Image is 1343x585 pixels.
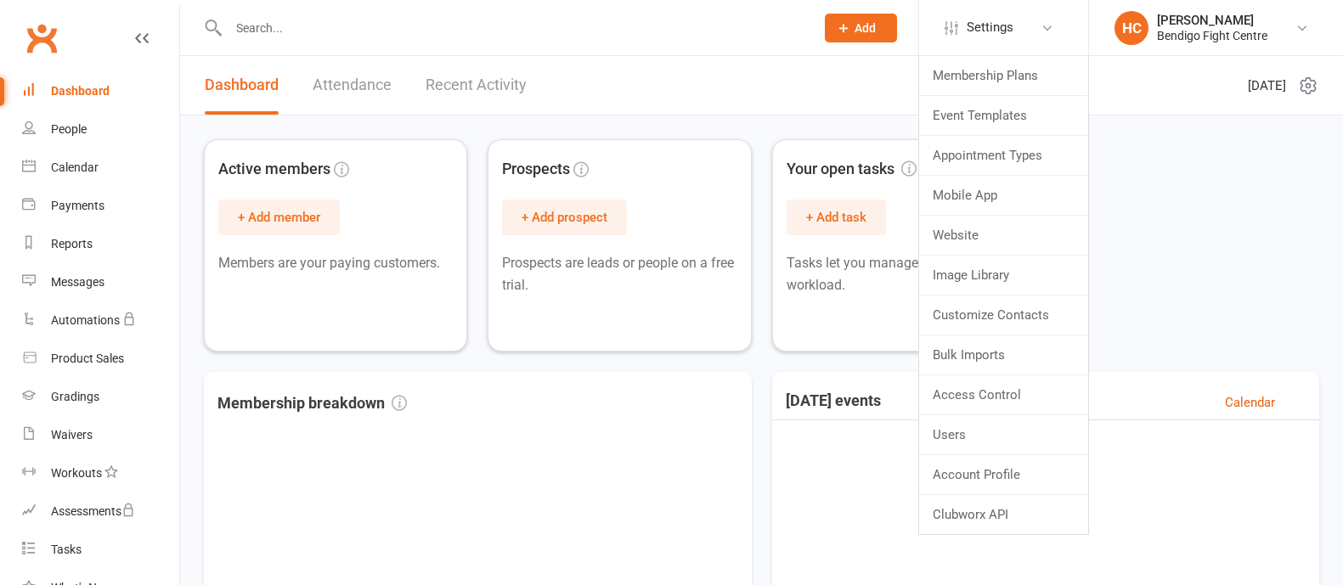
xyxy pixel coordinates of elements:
div: Bendigo Fight Centre [1157,28,1267,43]
div: Waivers [51,428,93,442]
p: Tasks let you manage your team's workload. [787,252,1021,295]
span: Settings [967,8,1013,47]
span: Prospects [502,157,570,182]
span: [DATE] [1248,76,1286,96]
button: + Add member [218,200,340,235]
a: Messages [22,263,179,301]
a: Customize Contacts [919,295,1088,335]
div: Dashboard [51,84,110,98]
div: Tasks [51,543,82,556]
a: Membership Plans [919,56,1088,95]
div: Workouts [51,466,102,480]
a: Calendar [1225,392,1275,413]
span: Your open tasks [787,157,917,182]
a: Tasks [22,531,179,569]
a: Appointment Types [919,136,1088,175]
h3: Membership breakdown [217,392,407,413]
span: Active members [218,157,330,182]
div: People [51,122,87,136]
a: Workouts [22,454,179,492]
a: Image Library [919,256,1088,295]
div: Messages [51,275,104,289]
div: Product Sales [51,352,124,365]
div: Automations [51,313,120,327]
button: Add [825,14,897,42]
div: Assessments [51,504,135,518]
a: Attendance [313,56,392,115]
button: + Add prospect [502,200,627,235]
a: Automations [22,301,179,340]
input: Search... [223,16,803,40]
a: Clubworx API [919,495,1088,534]
a: Website [919,216,1088,255]
a: Users [919,415,1088,454]
div: Reports [51,237,93,250]
a: Access Control [919,375,1088,414]
button: + Add task [787,200,886,235]
div: Calendar [51,160,99,174]
a: Gradings [22,378,179,416]
a: Clubworx [20,17,63,59]
a: Dashboard [205,56,279,115]
p: Members are your paying customers. [218,252,453,274]
div: [PERSON_NAME] [1157,13,1267,28]
a: Reports [22,225,179,263]
h3: [DATE] events [786,392,881,413]
a: Calendar [22,149,179,187]
a: Account Profile [919,455,1088,494]
a: Recent Activity [426,56,527,115]
a: Dashboard [22,72,179,110]
a: Mobile App [919,176,1088,215]
div: HC [1114,11,1148,45]
a: Payments [22,187,179,225]
a: Event Templates [919,96,1088,135]
a: Bulk Imports [919,335,1088,374]
a: Waivers [22,416,179,454]
a: People [22,110,179,149]
a: Product Sales [22,340,179,378]
div: Payments [51,199,104,212]
p: Prospects are leads or people on a free trial. [502,252,736,295]
div: Gradings [51,390,99,403]
a: Assessments [22,492,179,531]
span: Add [855,21,876,35]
